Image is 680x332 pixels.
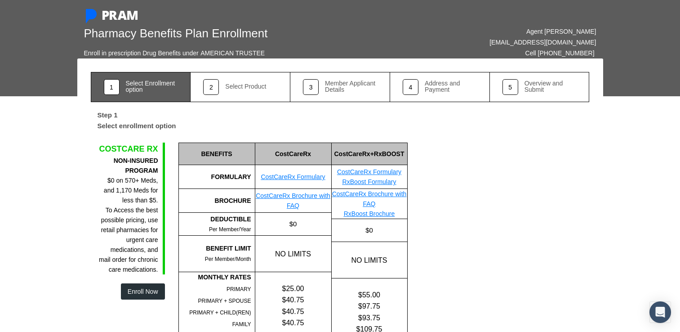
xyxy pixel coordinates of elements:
div: $25.00 [255,283,331,294]
div: DEDUCTIBLE [179,214,251,224]
div: [EMAIL_ADDRESS][DOMAIN_NAME] [347,37,596,48]
div: BENEFIT LIMIT [179,243,251,253]
div: $0 on 570+ Meds, and 1,170 Meds for less than $5. To Access the best possible pricing, use retail... [98,156,158,274]
div: FORMULARY [178,165,255,189]
div: BROCHURE [178,189,255,213]
div: 1 [104,79,120,95]
div: Address and Payment [425,80,477,93]
span: PRIMARY + SPOUSE [198,298,251,304]
a: CostCareRx Formulary [261,173,325,180]
span: PRIMARY [227,286,251,292]
b: NON-INSURED PROGRAM [114,157,158,174]
div: $40.75 [255,294,331,305]
div: Select Product [225,83,266,90]
div: NO LIMITS [331,242,407,278]
span: Per Member/Month [205,256,251,262]
img: PRAM_20_x_78.png [102,11,138,20]
a: RxBoost Brochure [344,210,395,217]
div: $93.75 [332,312,407,323]
div: Overview and Submit [524,80,577,93]
span: Per Member/Year [209,226,251,233]
div: $0 [255,213,331,235]
div: 3 [303,79,319,95]
div: CostCareRx [255,143,331,165]
div: $40.75 [255,306,331,317]
div: Select Enrollment option [126,80,178,93]
div: 4 [403,79,418,95]
div: $40.75 [255,317,331,328]
div: BENEFITS [178,143,255,165]
span: FAMILY [232,321,251,328]
div: Enroll in prescription Drug Benefits under [84,48,199,58]
h1: Pharmacy Benefits Plan Enrollment [84,27,333,40]
div: $55.00 [332,289,407,301]
div: 5 [502,79,518,95]
div: AMERICAN TRUSTEE [200,48,265,58]
div: 2 [203,79,219,95]
a: CostCareRx Brochure with FAQ [256,192,330,209]
a: RxBoost Formulary [342,178,396,185]
label: Step 1 [91,107,124,121]
div: COSTCARE RX [98,143,158,155]
div: Member Applicant Details [325,80,377,93]
div: $97.75 [332,301,407,312]
img: Pram Partner [84,9,98,23]
a: CostCareRx Brochure with FAQ [332,190,407,207]
div: CostCareRx+RxBOOST [331,143,407,165]
div: MONTHLY RATES [179,272,251,282]
div: NO LIMITS [255,236,331,272]
button: Enroll Now [121,283,165,300]
a: CostCareRx Formulary [337,168,401,175]
div: $0 [331,219,407,242]
div: Open Intercom Messenger [649,301,671,323]
label: Select enrollment option [91,121,183,134]
span: PRIMARY + CHILD(REN) [189,310,251,316]
div: Cell [PHONE_NUMBER] [525,48,595,58]
div: Agent [PERSON_NAME] [347,26,596,37]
